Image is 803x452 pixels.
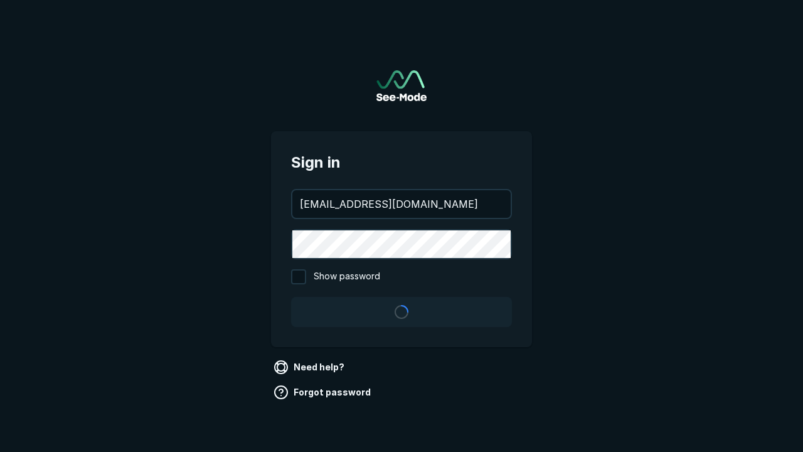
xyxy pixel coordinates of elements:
a: Go to sign in [376,70,427,101]
img: See-Mode Logo [376,70,427,101]
span: Sign in [291,151,512,174]
input: your@email.com [292,190,511,218]
span: Show password [314,269,380,284]
a: Need help? [271,357,349,377]
a: Forgot password [271,382,376,402]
